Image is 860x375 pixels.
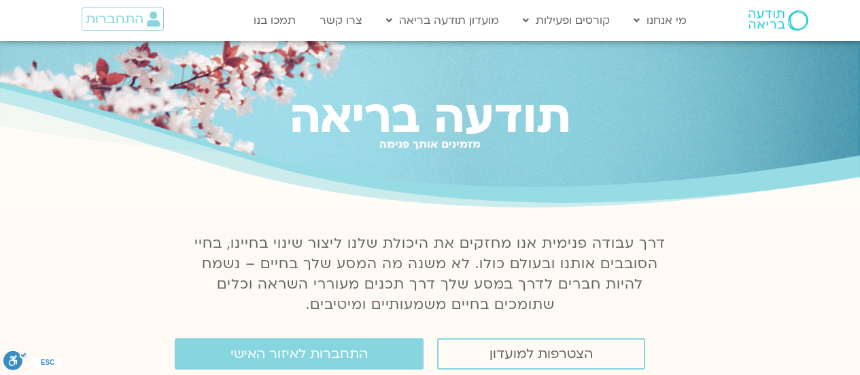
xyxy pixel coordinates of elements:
[516,7,617,33] a: קורסים ופעילות
[82,7,164,31] a: התחברות
[489,346,593,361] span: הצטרפות למועדון
[379,7,506,33] a: מועדון תודעה בריאה
[437,338,645,370] a: הצטרפות למועדון
[187,233,674,315] p: דרך עבודה פנימית אנו מחזקים את היכולת שלנו ליצור שינוי בחיינו, בחיי הסובבים אותנו ובעולם כולו. לא...
[749,10,808,31] img: תודעה בריאה
[86,12,143,27] span: התחברות
[247,7,303,33] a: תמכו בנו
[230,346,368,361] span: התחברות לאיזור האישי
[313,7,369,33] a: צרו קשר
[175,338,424,370] a: התחברות לאיזור האישי
[627,7,693,33] a: מי אנחנו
